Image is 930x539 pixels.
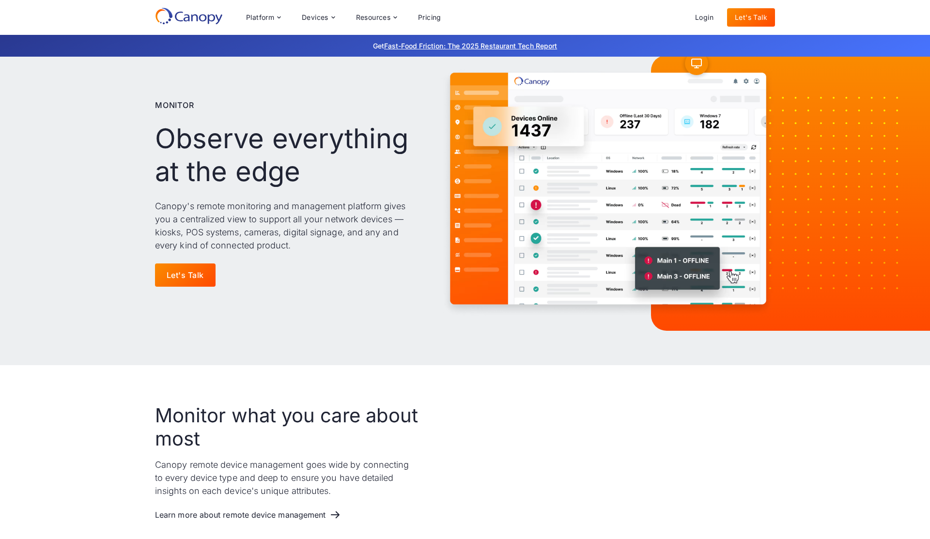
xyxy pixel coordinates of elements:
div: Platform [238,8,288,27]
a: Login [687,8,721,27]
a: Let's Talk [727,8,775,27]
div: Learn more about remote device management [155,510,325,520]
a: Fast-Food Friction: The 2025 Restaurant Tech Report [384,42,557,50]
div: Devices [294,8,342,27]
a: Let's Talk [155,263,216,287]
div: Devices [302,14,328,21]
h2: Monitor what you care about most [155,404,418,450]
p: Canopy remote device management goes wide by connecting to every device type and deep to ensure y... [155,458,418,497]
div: Resources [356,14,391,21]
div: Platform [246,14,274,21]
p: Monitor [155,99,194,111]
h1: Observe everything at the edge [155,123,422,187]
p: Get [228,41,702,51]
p: Canopy's remote monitoring and management platform gives you a centralized view to support all yo... [155,200,422,252]
a: Learn more about remote device management [155,505,341,524]
a: Pricing [410,8,449,27]
div: Resources [348,8,404,27]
